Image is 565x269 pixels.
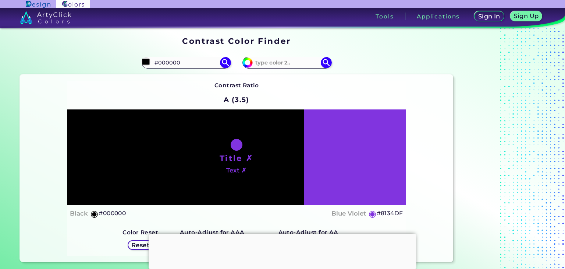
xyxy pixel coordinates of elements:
[149,234,416,267] iframe: Advertisement
[456,34,548,265] iframe: Advertisement
[278,229,338,236] strong: Auto-Adjust for AA
[512,12,541,21] a: Sign Up
[180,229,245,236] strong: Auto-Adjust for AAA
[220,57,231,68] img: icon search
[70,208,88,219] h4: Black
[220,153,253,164] h1: Title ✗
[20,11,72,24] img: logo_artyclick_colors_white.svg
[220,92,252,108] h2: A (3.5)
[369,209,377,218] h5: ◉
[152,58,220,68] input: type color 1..
[376,14,394,19] h3: Tools
[515,13,537,19] h5: Sign Up
[99,209,126,218] h5: #000000
[479,14,499,19] h5: Sign In
[182,35,291,46] h1: Contrast Color Finder
[331,208,366,219] h4: Blue Violet
[122,229,158,236] strong: Color Reset
[476,12,503,21] a: Sign In
[26,1,50,8] img: ArtyClick Design logo
[321,57,332,68] img: icon search
[377,209,403,218] h5: #8134DF
[417,14,460,19] h3: Applications
[214,82,259,89] strong: Contrast Ratio
[132,242,149,248] h5: Reset
[253,58,321,68] input: type color 2..
[226,165,246,176] h4: Text ✗
[90,209,99,218] h5: ◉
